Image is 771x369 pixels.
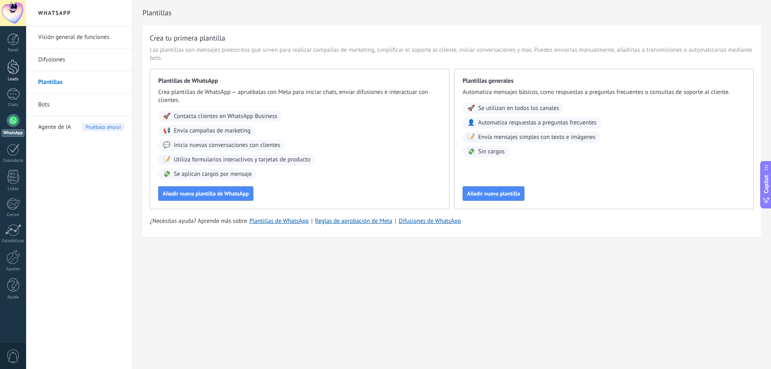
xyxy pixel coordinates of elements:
div: WhatsApp [2,129,24,137]
li: Difusiones [26,49,132,71]
a: Plantillas [38,71,124,94]
div: Ayuda [2,295,25,300]
a: Bots [38,94,124,116]
span: Las plantillas son mensajes preescritos que sirven para realizar campañas de marketing, simplific... [150,46,754,62]
span: 🚀 [163,112,171,120]
span: Añadir nueva plantilla [467,191,520,196]
span: Crea plantillas de WhatsApp — apruébalas con Meta para iniciar chats, enviar difusiones e interac... [158,88,441,104]
h2: Plantillas [143,5,761,21]
div: Ajustes [2,267,25,272]
span: Automatiza respuestas a preguntas frecuentes [478,119,597,127]
span: 💸 [467,148,475,156]
div: Listas [2,186,25,192]
span: 📢 [163,127,171,135]
span: Envía mensajes simples con texto e imágenes [478,133,596,141]
span: ¿Necesitas ayuda? Aprende más sobre [150,217,247,225]
span: Plantillas generales [463,77,745,85]
li: Visión general de funciones [26,26,132,49]
span: 📝 [467,133,475,141]
a: Visión general de funciones [38,26,124,49]
div: Calendario [2,158,25,163]
div: Estadísticas [2,239,25,244]
span: Añadir nueva plantilla de WhatsApp [163,191,249,196]
a: Reglas de aprobación de Meta [315,217,393,225]
span: Pruébalo ahora! [82,123,124,131]
span: 💸 [163,170,171,178]
div: | | [150,217,754,225]
li: Agente de IA [26,116,132,138]
span: Se utilizan en todos los canales [478,104,559,112]
span: Envía campañas de marketing [174,127,251,135]
div: Correo [2,212,25,218]
span: Agente de IA [38,116,71,139]
h3: Crea tu primera plantilla [150,33,225,43]
span: 💬 [163,141,171,149]
li: Bots [26,94,132,116]
a: Difusiones de WhatsApp [399,217,461,225]
button: Añadir nueva plantilla [463,186,524,201]
span: Copilot [762,175,770,193]
a: Difusiones [38,49,124,71]
div: Chats [2,102,25,108]
span: Inicia nuevas conversaciones con clientes [174,141,280,149]
div: Panel [2,48,25,53]
div: Leads [2,77,25,82]
span: 👤 [467,119,475,127]
span: Plantillas de WhatsApp [158,77,441,85]
span: Contacta clientes en WhatsApp Business [174,112,277,120]
span: Utiliza formularios interactivos y tarjetas de producto [174,156,311,164]
span: 📝 [163,156,171,164]
a: Agente de IAPruébalo ahora! [38,116,124,139]
span: Sin cargos [478,148,505,156]
span: 🚀 [467,104,475,112]
span: Automatiza mensajes básicos, como respuestas a preguntas frecuentes o consultas de soporte al cli... [463,88,745,96]
a: Plantillas de WhatsApp [249,217,309,225]
li: Plantillas [26,71,132,94]
button: Añadir nueva plantilla de WhatsApp [158,186,253,201]
span: Se aplican cargos por mensaje [174,170,252,178]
